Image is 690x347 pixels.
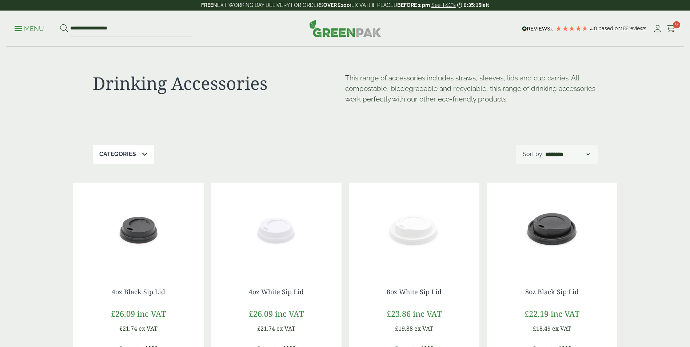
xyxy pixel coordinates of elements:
span: £18.49 [533,324,551,332]
img: 4oz White Sip Lid [211,183,342,274]
span: 4.8 [590,25,598,31]
span: ex VAT [276,324,295,332]
select: Shop order [544,150,591,159]
img: 8oz White Sip Lid [349,183,479,274]
span: ex VAT [139,324,157,332]
a: 0 [666,23,675,34]
span: 0 [673,21,680,28]
span: inc VAT [275,308,304,319]
div: 4.79 Stars [555,25,588,32]
img: GreenPak Supplies [309,20,381,37]
a: Menu [15,24,44,32]
img: REVIEWS.io [522,26,554,31]
span: £21.74 [257,324,275,332]
strong: FREE [201,2,213,8]
a: 8oz White Sip Lid [387,287,442,296]
h1: Drinking Accessories [93,73,345,94]
span: inc VAT [413,308,442,319]
p: This range of accessories includes straws, sleeves, lids and cup carries. All compostable, biodeg... [345,73,598,104]
a: 8oz Black Sip Lid [525,287,579,296]
strong: BEFORE 2 pm [397,2,430,8]
span: £23.86 [387,308,411,319]
span: ex VAT [414,324,433,332]
i: My Account [653,25,662,32]
span: 188 [621,25,629,31]
span: ex VAT [552,324,571,332]
span: inc VAT [137,308,166,319]
strong: OVER £100 [323,2,350,8]
p: Sort by [523,150,542,159]
a: See T&C's [431,2,456,8]
span: £26.09 [249,308,273,319]
span: reviews [629,25,646,31]
a: 4oz White Sip Lid [249,287,304,296]
img: 8oz Black Sip Lid [487,183,617,274]
span: £21.74 [119,324,137,332]
span: left [481,2,489,8]
a: 4oz Black Sip Lid [112,287,165,296]
span: £22.19 [525,308,549,319]
p: Categories [99,150,136,159]
img: 4oz Black Slip Lid [73,183,204,274]
span: £19.88 [395,324,413,332]
span: inc VAT [551,308,579,319]
span: 0:35:15 [464,2,481,8]
i: Cart [666,25,675,32]
p: Menu [15,24,44,33]
span: £26.09 [111,308,135,319]
span: Based on [598,25,621,31]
